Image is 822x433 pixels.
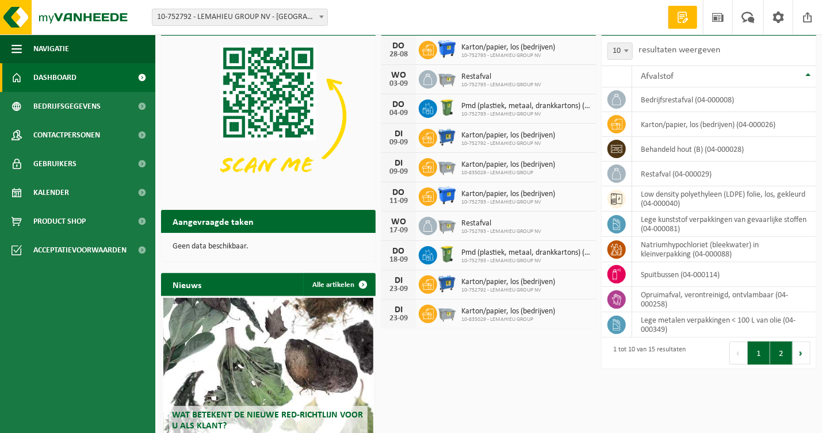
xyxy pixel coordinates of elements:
button: Previous [729,342,748,365]
span: Wat betekent de nieuwe RED-richtlijn voor u als klant? [172,411,363,431]
td: opruimafval, verontreinigd, ontvlambaar (04-000258) [632,287,816,312]
div: 23-09 [387,285,410,293]
span: 10-752792 - LEMAHIEU GROUP NV - GENT [152,9,327,25]
img: WB-1100-HPE-BE-01 [437,186,457,205]
img: WB-0240-HPE-GN-50 [437,98,457,117]
span: 10-752793 - LEMAHIEU GROUP NV [461,228,541,235]
div: WO [387,217,410,227]
div: DO [387,100,410,109]
a: Alle artikelen [303,273,374,296]
span: 10 [607,43,633,60]
div: DI [387,276,410,285]
div: WO [387,71,410,80]
label: resultaten weergeven [639,45,720,55]
span: Karton/papier, los (bedrijven) [461,43,555,52]
span: Kalender [33,178,69,207]
h2: Nieuws [161,273,213,296]
td: karton/papier, los (bedrijven) (04-000026) [632,112,816,137]
img: WB-2500-GAL-GY-01 [437,68,457,88]
img: WB-1100-HPE-BE-01 [437,39,457,59]
span: Karton/papier, los (bedrijven) [461,190,555,199]
h2: Aangevraagde taken [161,210,265,232]
img: WB-2500-GAL-GY-01 [437,156,457,176]
span: Product Shop [33,207,86,236]
div: 17-09 [387,227,410,235]
div: 1 tot 10 van 15 resultaten [607,340,686,366]
span: 10-752792 - LEMAHIEU GROUP NV [461,140,555,147]
span: 10-752792 - LEMAHIEU GROUP NV - GENT [152,9,328,26]
span: 10 [608,43,632,59]
img: WB-2500-GAL-GY-01 [437,303,457,323]
td: lege metalen verpakkingen < 100 L van olie (04-000349) [632,312,816,338]
div: 09-09 [387,139,410,147]
span: Karton/papier, los (bedrijven) [461,278,555,287]
img: Download de VHEPlus App [161,36,376,197]
div: 04-09 [387,109,410,117]
div: 23-09 [387,315,410,323]
p: Geen data beschikbaar. [173,243,364,251]
td: behandeld hout (B) (04-000028) [632,137,816,162]
div: 11-09 [387,197,410,205]
div: DO [387,188,410,197]
span: Afvalstof [641,72,674,81]
td: natriumhypochloriet (bleekwater) in kleinverpakking (04-000088) [632,237,816,262]
td: restafval (04-000029) [632,162,816,186]
img: WB-0240-HPE-GN-50 [437,244,457,264]
span: 10-752793 - LEMAHIEU GROUP NV [461,199,555,206]
img: WB-0660-HPE-BE-01 [437,127,457,147]
img: WB-2500-GAL-GY-01 [437,215,457,235]
span: Bedrijfsgegevens [33,92,101,121]
span: Restafval [461,219,541,228]
td: spuitbussen (04-000114) [632,262,816,287]
span: 10-835029 - LEMAHIEU GROUP [461,316,555,323]
span: Contactpersonen [33,121,100,150]
span: Karton/papier, los (bedrijven) [461,131,555,140]
span: 10-752793 - LEMAHIEU GROUP NV [461,82,541,89]
button: Next [793,342,810,365]
span: Karton/papier, los (bedrijven) [461,307,555,316]
span: Restafval [461,72,541,82]
span: 10-752793 - LEMAHIEU GROUP NV [461,258,590,265]
span: Pmd (plastiek, metaal, drankkartons) (bedrijven) [461,248,590,258]
span: Gebruikers [33,150,77,178]
span: Acceptatievoorwaarden [33,236,127,265]
div: DI [387,159,410,168]
span: 10-835029 - LEMAHIEU GROUP [461,170,555,177]
span: Pmd (plastiek, metaal, drankkartons) (bedrijven) [461,102,590,111]
div: 09-09 [387,168,410,176]
button: 2 [770,342,793,365]
div: DO [387,247,410,256]
td: lege kunststof verpakkingen van gevaarlijke stoffen (04-000081) [632,212,816,237]
td: low density polyethyleen (LDPE) folie, los, gekleurd (04-000040) [632,186,816,212]
span: 10-752793 - LEMAHIEU GROUP NV [461,52,555,59]
div: 28-08 [387,51,410,59]
div: 18-09 [387,256,410,264]
button: 1 [748,342,770,365]
div: DI [387,305,410,315]
td: bedrijfsrestafval (04-000008) [632,87,816,112]
span: 10-752793 - LEMAHIEU GROUP NV [461,111,590,118]
span: Dashboard [33,63,77,92]
span: Navigatie [33,35,69,63]
img: WB-0660-HPE-BE-01 [437,274,457,293]
div: 03-09 [387,80,410,88]
span: Karton/papier, los (bedrijven) [461,160,555,170]
span: 10-752792 - LEMAHIEU GROUP NV [461,287,555,294]
div: DI [387,129,410,139]
div: DO [387,41,410,51]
